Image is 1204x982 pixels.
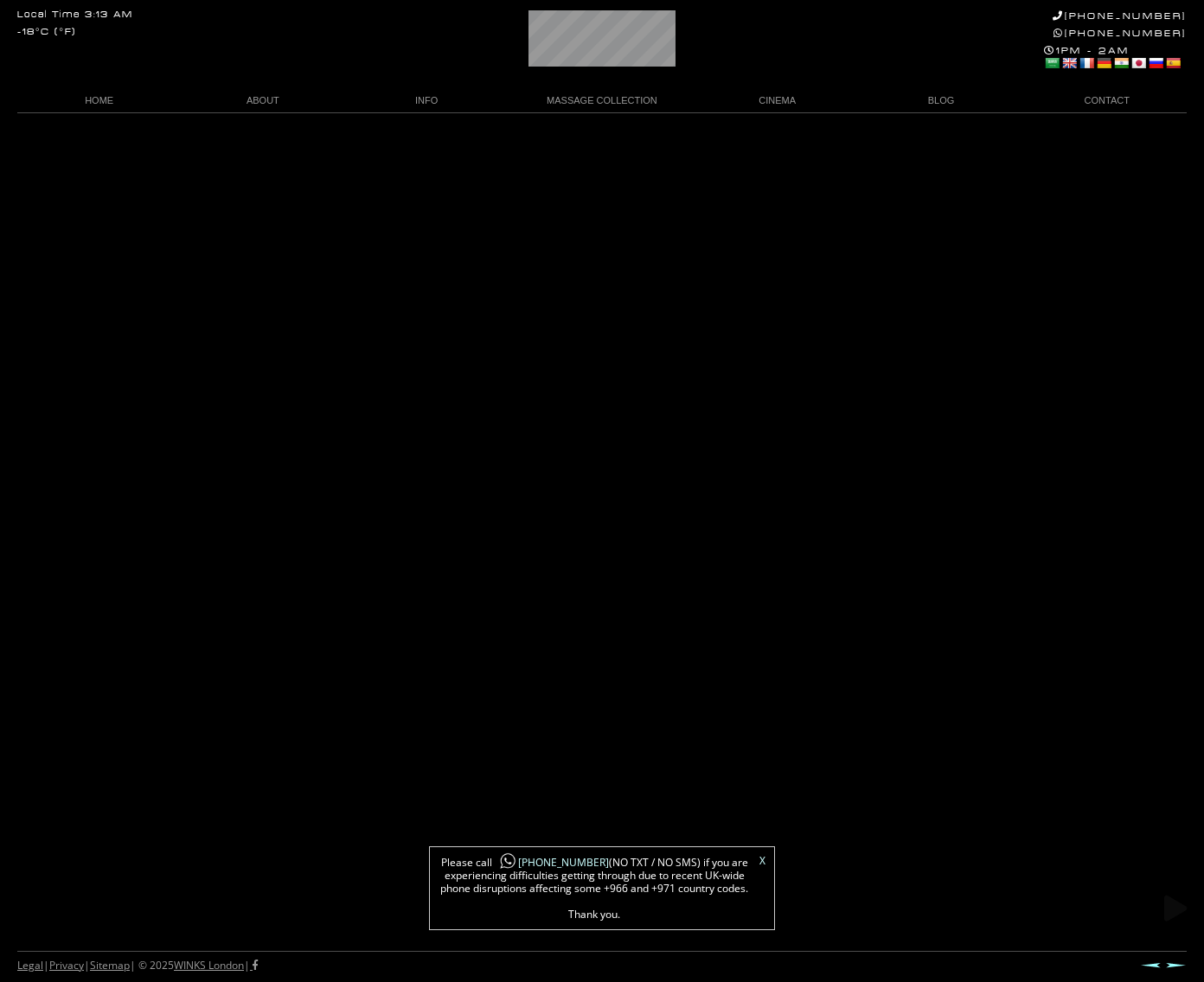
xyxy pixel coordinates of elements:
a: X [759,856,765,866]
a: Spanish [1165,56,1181,70]
a: Japanese [1130,56,1146,70]
a: WINKS London [174,958,244,972]
a: English [1061,56,1077,70]
a: Hindi [1113,56,1129,70]
a: [PHONE_NUMBER] [1053,10,1187,22]
a: HOME [17,89,181,112]
div: Local Time 3:13 AM [17,10,133,20]
a: Privacy [49,958,84,972]
a: Next [1166,962,1187,968]
a: INFO [345,89,509,112]
a: Arabic [1044,56,1060,70]
a: BLOG [859,89,1022,112]
a: Prev [1140,962,1161,968]
span: Please call (NO TXT / NO SMS) if you are experiencing difficulties getting through due to recent ... [439,856,750,921]
img: whatsapp-icon1.png [499,852,516,870]
a: ABOUT [181,89,344,112]
a: [PHONE_NUMBER] [492,855,609,870]
a: CONTACT [1023,89,1187,112]
a: [PHONE_NUMBER] [1053,28,1187,39]
a: Sitemap [90,958,130,972]
div: | | | © 2025 | [17,952,258,979]
a: CINEMA [695,89,859,112]
a: German [1096,56,1111,70]
a: MASSAGE COLLECTION [509,89,695,112]
a: Russian [1148,56,1163,70]
a: French [1079,56,1094,70]
div: -18°C (°F) [17,28,76,37]
div: 1PM - 2AM [1044,45,1187,73]
a: Legal [17,958,43,972]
